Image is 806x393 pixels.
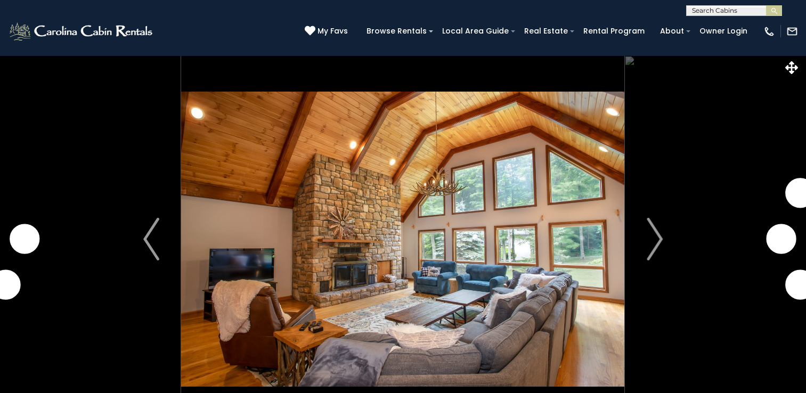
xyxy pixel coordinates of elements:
span: My Favs [317,26,348,37]
a: Real Estate [519,23,573,39]
a: Local Area Guide [437,23,514,39]
img: phone-regular-white.png [763,26,775,37]
img: mail-regular-white.png [786,26,798,37]
img: White-1-2.png [8,21,156,42]
a: Browse Rentals [361,23,432,39]
img: arrow [143,218,159,260]
a: Owner Login [694,23,753,39]
img: arrow [647,218,663,260]
a: About [655,23,689,39]
a: My Favs [305,26,351,37]
a: Rental Program [578,23,650,39]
